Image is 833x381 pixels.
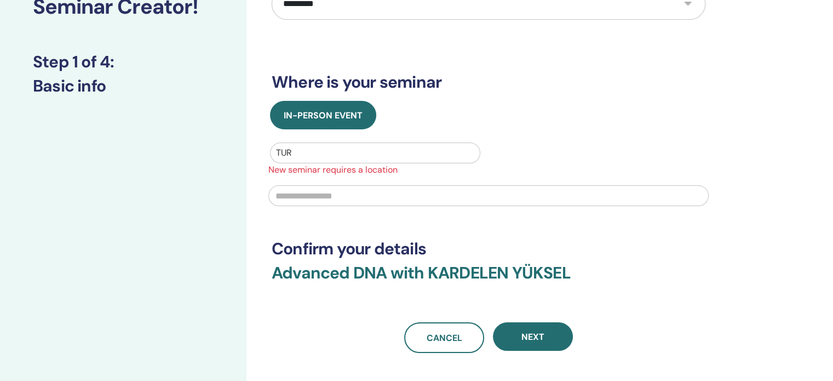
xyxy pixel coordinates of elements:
span: Next [521,331,544,343]
h3: Advanced DNA with KARDELEN YÜKSEL [272,263,705,296]
button: Next [493,322,573,351]
span: New seminar requires a location [262,163,715,177]
span: Cancel [427,332,462,344]
button: In-Person Event [270,101,376,129]
h3: Basic info [33,76,214,96]
a: Cancel [404,322,484,353]
h3: Step 1 of 4 : [33,52,214,72]
h3: Where is your seminar [272,72,705,92]
span: In-Person Event [284,110,363,121]
h3: Confirm your details [272,239,705,259]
